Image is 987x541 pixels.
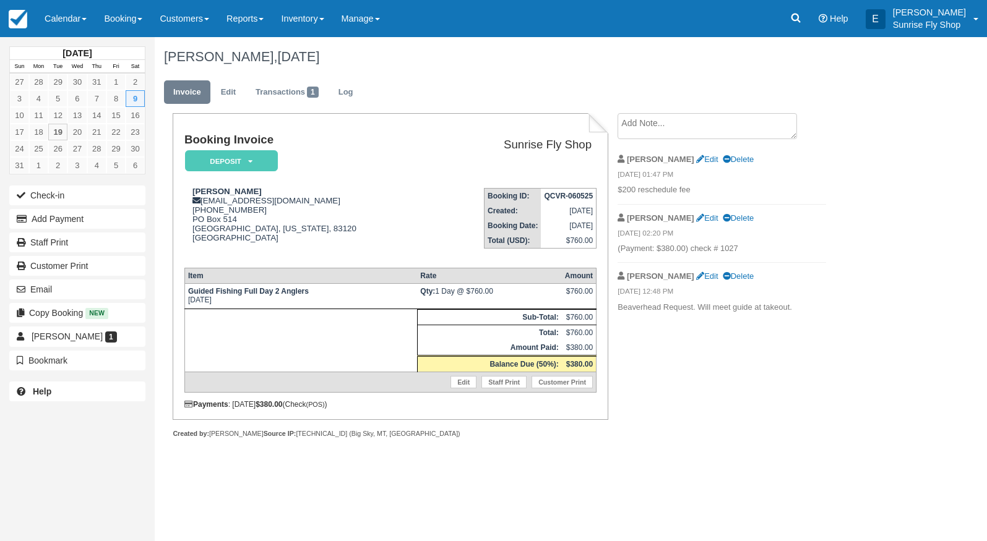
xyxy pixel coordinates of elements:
th: Mon [29,60,48,74]
a: 3 [67,157,87,174]
a: Staff Print [9,232,145,252]
a: 18 [29,124,48,140]
th: Sun [10,60,29,74]
strong: QCVR-060525 [544,192,593,200]
th: Balance Due (50%): [417,356,561,372]
a: Edit [696,271,718,281]
div: E [866,9,886,29]
a: [PERSON_NAME] 1 [9,326,145,346]
td: $760.00 [562,309,597,325]
th: Created: [485,203,541,218]
a: Edit [696,155,718,164]
div: $760.00 [565,287,593,305]
p: (Payment: $380.00) check # 1027 [618,243,826,255]
a: 30 [67,74,87,90]
a: Edit [696,213,718,223]
div: [PERSON_NAME] [TECHNICAL_ID] (Big Sky, MT, [GEOGRAPHIC_DATA]) [173,429,608,438]
th: Total (USD): [485,233,541,249]
h1: [PERSON_NAME], [164,49,886,64]
a: 31 [87,74,106,90]
a: 13 [67,107,87,124]
strong: [PERSON_NAME] [627,213,694,223]
a: 5 [48,90,67,107]
strong: [PERSON_NAME] [192,187,262,196]
a: 23 [126,124,145,140]
th: Tue [48,60,67,74]
strong: $380.00 [566,360,593,368]
a: 17 [10,124,29,140]
strong: Qty [420,287,435,296]
a: Deposit [184,150,274,173]
a: 29 [106,140,126,157]
strong: Payments [184,400,228,409]
th: Thu [87,60,106,74]
a: Customer Print [9,256,145,276]
strong: Created by: [173,430,209,437]
a: 25 [29,140,48,157]
b: Help [33,386,51,396]
th: Item [184,268,417,283]
strong: $380.00 [256,400,282,409]
a: Delete [723,271,754,281]
a: 26 [48,140,67,157]
a: 1 [106,74,126,90]
div: : [DATE] (Check ) [184,400,597,409]
a: 4 [29,90,48,107]
a: 27 [10,74,29,90]
a: 6 [67,90,87,107]
em: [DATE] 12:48 PM [618,286,826,300]
td: [DATE] [541,218,596,233]
a: 30 [126,140,145,157]
span: Help [830,14,848,23]
button: Bookmark [9,351,145,370]
a: 29 [48,74,67,90]
a: 15 [106,107,126,124]
a: Edit [212,80,245,104]
th: Sat [126,60,145,74]
p: Beaverhead Request. Will meet guide at takeout. [618,302,826,313]
a: Invoice [164,80,210,104]
a: Delete [723,213,754,223]
a: Staff Print [481,376,527,388]
a: 4 [87,157,106,174]
small: (POS) [306,401,325,408]
i: Help [819,14,827,23]
th: Amount Paid: [417,340,561,356]
a: 20 [67,124,87,140]
a: 3 [10,90,29,107]
button: Copy Booking New [9,303,145,323]
a: 31 [10,157,29,174]
th: Fri [106,60,126,74]
a: 28 [29,74,48,90]
div: [EMAIL_ADDRESS][DOMAIN_NAME] [PHONE_NUMBER] PO Box 514 [GEOGRAPHIC_DATA], [US_STATE], 83120 [GEOG... [184,187,433,258]
a: 2 [126,74,145,90]
a: 5 [106,157,126,174]
p: [PERSON_NAME] [893,6,966,19]
th: Total: [417,325,561,340]
a: 28 [87,140,106,157]
td: [DATE] [541,203,596,218]
button: Add Payment [9,209,145,229]
th: Booking ID: [485,189,541,204]
a: 12 [48,107,67,124]
a: 22 [106,124,126,140]
strong: [PERSON_NAME] [627,271,694,281]
span: [DATE] [277,49,319,64]
h2: Sunrise Fly Shop [438,138,592,151]
span: 1 [105,331,117,343]
td: [DATE] [184,283,417,309]
a: 2 [48,157,67,174]
em: Deposit [185,150,278,172]
a: 7 [87,90,106,107]
a: 21 [87,124,106,140]
button: Email [9,279,145,299]
a: Edit [450,376,476,388]
a: 9 [126,90,145,107]
strong: Guided Fishing Full Day 2 Anglers [188,287,309,296]
img: checkfront-main-nav-mini-logo.png [9,10,27,28]
a: 19 [48,124,67,140]
th: Wed [67,60,87,74]
span: 1 [307,87,319,98]
a: 6 [126,157,145,174]
a: Transactions1 [246,80,328,104]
